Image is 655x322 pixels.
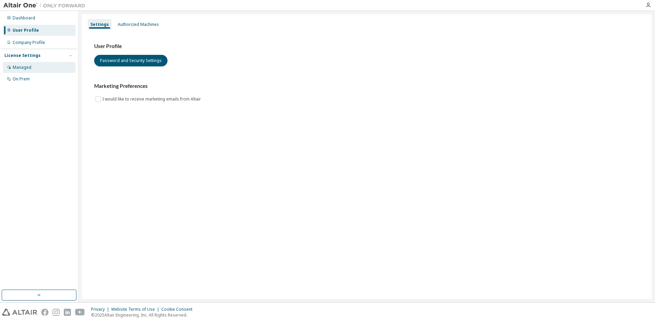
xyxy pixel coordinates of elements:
div: Authorized Machines [118,22,159,27]
img: linkedin.svg [64,309,71,316]
div: License Settings [4,53,41,58]
p: © 2025 Altair Engineering, Inc. All Rights Reserved. [91,312,196,318]
div: Company Profile [13,40,45,45]
img: Altair One [3,2,89,9]
img: youtube.svg [75,309,85,316]
img: instagram.svg [53,309,60,316]
label: I would like to receive marketing emails from Altair [102,95,202,103]
h3: Marketing Preferences [94,83,639,90]
div: On Prem [13,76,30,82]
button: Password and Security Settings [94,55,168,66]
div: Cookie Consent [161,307,196,312]
img: facebook.svg [41,309,48,316]
img: altair_logo.svg [2,309,37,316]
div: Dashboard [13,15,35,21]
div: Privacy [91,307,111,312]
div: Website Terms of Use [111,307,161,312]
div: Managed [13,65,31,70]
div: Settings [90,22,109,27]
h3: User Profile [94,43,639,50]
div: User Profile [13,28,39,33]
